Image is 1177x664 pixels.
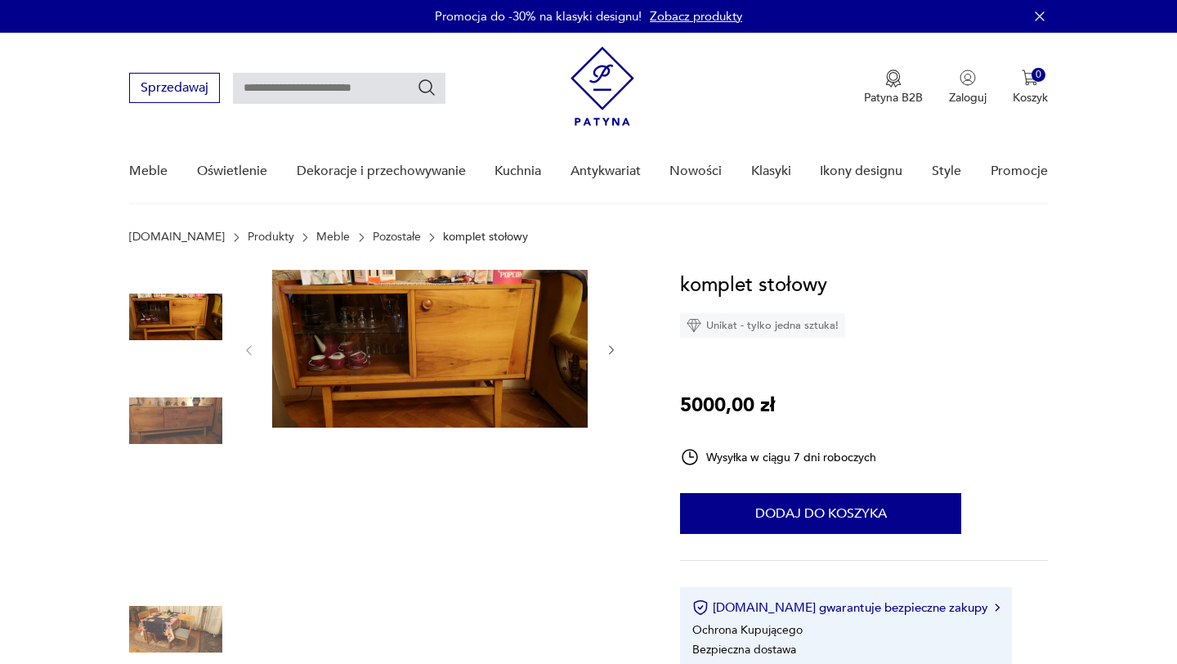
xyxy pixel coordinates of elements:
[692,599,999,616] button: [DOMAIN_NAME] gwarantuje bezpieczne zakupy
[680,313,845,338] div: Unikat - tylko jedna sztuka!
[129,140,168,203] a: Meble
[680,493,961,534] button: Dodaj do koszyka
[1013,70,1048,105] button: 0Koszyk
[995,603,1000,612] img: Ikona strzałki w prawo
[443,231,528,244] p: komplet stołowy
[417,78,436,97] button: Szukaj
[991,140,1048,203] a: Promocje
[949,70,987,105] button: Zaloguj
[885,70,902,87] img: Ikona medalu
[129,478,222,572] img: Zdjęcie produktu komplet stołowy
[1032,68,1045,82] div: 0
[129,73,220,103] button: Sprzedawaj
[692,622,803,638] li: Ochrona Kupującego
[751,140,791,203] a: Klasyki
[248,231,294,244] a: Produkty
[949,90,987,105] p: Zaloguj
[297,140,466,203] a: Dekoracje i przechowywanie
[373,231,421,244] a: Pozostałe
[680,447,876,467] div: Wysyłka w ciągu 7 dni roboczych
[864,70,923,105] button: Patyna B2B
[1022,70,1038,86] img: Ikona koszyka
[571,47,634,126] img: Patyna - sklep z meblami i dekoracjami vintage
[932,140,961,203] a: Style
[129,231,225,244] a: [DOMAIN_NAME]
[571,140,641,203] a: Antykwariat
[864,90,923,105] p: Patyna B2B
[495,140,541,203] a: Kuchnia
[687,318,701,333] img: Ikona diamentu
[669,140,722,203] a: Nowości
[680,390,775,421] p: 5000,00 zł
[129,375,222,468] img: Zdjęcie produktu komplet stołowy
[692,642,796,657] li: Bezpieczna dostawa
[435,8,642,25] p: Promocja do -30% na klasyki designu!
[692,599,709,616] img: Ikona certyfikatu
[1013,90,1048,105] p: Koszyk
[129,83,220,95] a: Sprzedawaj
[197,140,267,203] a: Oświetlenie
[820,140,902,203] a: Ikony designu
[680,270,827,301] h1: komplet stołowy
[650,8,742,25] a: Zobacz produkty
[864,70,923,105] a: Ikona medaluPatyna B2B
[316,231,350,244] a: Meble
[129,270,222,363] img: Zdjęcie produktu komplet stołowy
[960,70,976,86] img: Ikonka użytkownika
[272,270,588,428] img: Zdjęcie produktu komplet stołowy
